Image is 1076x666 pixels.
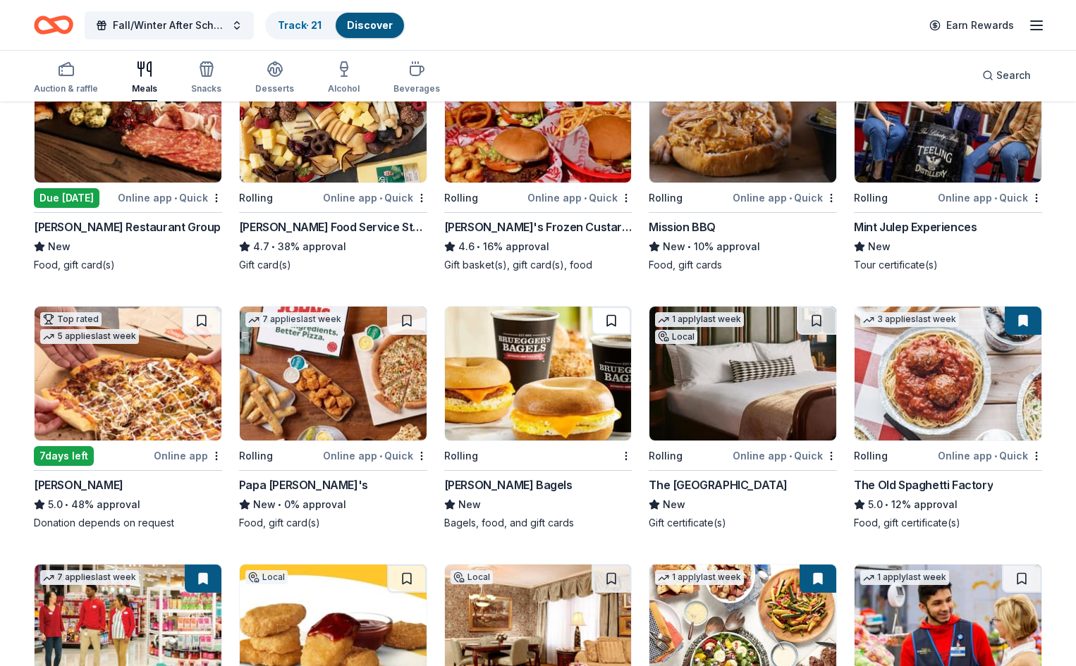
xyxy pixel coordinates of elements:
span: New [48,238,71,255]
div: Bagels, food, and gift cards [444,516,632,530]
div: 0% approval [239,496,427,513]
button: Fall/Winter After School Camps [85,11,254,39]
div: Food, gift cards [649,258,837,272]
img: Image for Papa John's [240,307,427,440]
div: [PERSON_NAME] Bagels [444,476,573,493]
span: • [886,499,889,510]
span: • [789,192,792,204]
button: Desserts [255,55,294,101]
div: Online app Quick [733,447,837,464]
div: 1 apply last week [860,570,949,585]
span: 5.0 [48,496,63,513]
div: 7 applies last week [245,312,344,327]
a: Image for Casey'sTop rated5 applieslast week7days leftOnline app[PERSON_NAME]5.0•48% approvalDona... [34,306,222,530]
span: New [868,238,891,255]
span: • [584,192,587,204]
button: Meals [132,55,157,101]
div: Gift certificate(s) [649,516,837,530]
div: Food, gift certificate(s) [854,516,1042,530]
div: Online app Quick [118,189,222,206]
a: Discover [347,19,393,31]
div: Rolling [854,448,888,464]
div: Local [655,330,697,344]
div: The [GEOGRAPHIC_DATA] [649,476,788,493]
button: Beverages [393,55,440,101]
span: New [663,238,685,255]
div: Food, gift card(s) [239,516,427,530]
a: Home [34,8,73,42]
span: New [253,496,276,513]
div: 38% approval [239,238,427,255]
img: Image for Cunningham Restaurant Group [35,49,221,183]
a: Image for Papa John's7 applieslast weekRollingOnline app•QuickPapa [PERSON_NAME]'sNew•0% approval... [239,306,427,530]
div: [PERSON_NAME] [34,476,123,493]
img: Image for The Old Spaghetti Factory [855,307,1041,440]
button: Search [971,61,1042,90]
a: Earn Rewards [921,13,1022,38]
div: Rolling [239,190,273,206]
div: Rolling [239,448,273,464]
a: Track· 21 [278,19,322,31]
div: 3 applies last week [860,312,959,327]
span: • [379,450,382,462]
img: Image for Freddy's Frozen Custard & Steakburgers [445,49,632,183]
div: 7 applies last week [40,570,139,585]
span: • [379,192,382,204]
img: Image for Mint Julep Experiences [855,49,1041,183]
span: New [663,496,685,513]
div: Online app Quick [323,447,427,464]
span: • [278,499,281,510]
div: Donation depends on request [34,516,222,530]
a: Image for Mint Julep Experiences1 applylast weekLocalRollingOnline app•QuickMint Julep Experience... [854,48,1042,272]
span: Fall/Winter After School Camps [113,17,226,34]
a: Image for Gordon Food Service Store3 applieslast weekRollingOnline app•Quick[PERSON_NAME] Food Se... [239,48,427,272]
div: Mint Julep Experiences [854,218,977,235]
div: Gift basket(s), gift card(s), food [444,258,632,272]
span: • [477,241,480,252]
span: • [174,192,177,204]
div: Online app Quick [527,189,632,206]
img: Image for Casey's [35,307,221,440]
span: • [994,192,997,204]
span: • [271,241,275,252]
img: Image for Gordon Food Service Store [240,49,427,183]
div: Online app Quick [938,189,1042,206]
div: Food, gift card(s) [34,258,222,272]
img: Image for Bruegger's Bagels [445,307,632,440]
span: Search [996,67,1031,84]
div: Alcohol [328,83,360,94]
div: Local [451,570,493,584]
div: [PERSON_NAME] Restaurant Group [34,218,221,235]
span: • [65,499,68,510]
div: 5 applies last week [40,329,139,344]
div: 7 days left [34,446,94,466]
div: Rolling [649,448,683,464]
div: Top rated [40,312,102,326]
div: Desserts [255,83,294,94]
span: 4.6 [458,238,475,255]
div: Auction & raffle [34,83,98,94]
a: Image for Bruegger's BagelsRolling[PERSON_NAME] BagelsNewBagels, food, and gift cards [444,306,632,530]
div: Due [DATE] [34,188,99,208]
img: Image for The Manchester Hotel [649,307,836,440]
div: Snacks [191,83,221,94]
div: Rolling [854,190,888,206]
span: 5.0 [868,496,883,513]
div: 12% approval [854,496,1042,513]
div: Beverages [393,83,440,94]
div: Rolling [649,190,683,206]
a: Image for The Manchester Hotel1 applylast weekLocalRollingOnline app•QuickThe [GEOGRAPHIC_DATA]Ne... [649,306,837,530]
div: Mission BBQ [649,218,716,235]
div: The Old Spaghetti Factory [854,476,993,493]
a: Image for Freddy's Frozen Custard & Steakburgers13 applieslast weekRollingOnline app•Quick[PERSON... [444,48,632,272]
div: 10% approval [649,238,837,255]
img: Image for Mission BBQ [649,49,836,183]
a: Image for The Old Spaghetti Factory3 applieslast weekRollingOnline app•QuickThe Old Spaghetti Fac... [854,306,1042,530]
span: • [789,450,792,462]
button: Track· 21Discover [265,11,405,39]
div: Meals [132,83,157,94]
div: 48% approval [34,496,222,513]
div: Online app [154,447,222,464]
div: Gift card(s) [239,258,427,272]
div: Online app Quick [323,189,427,206]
